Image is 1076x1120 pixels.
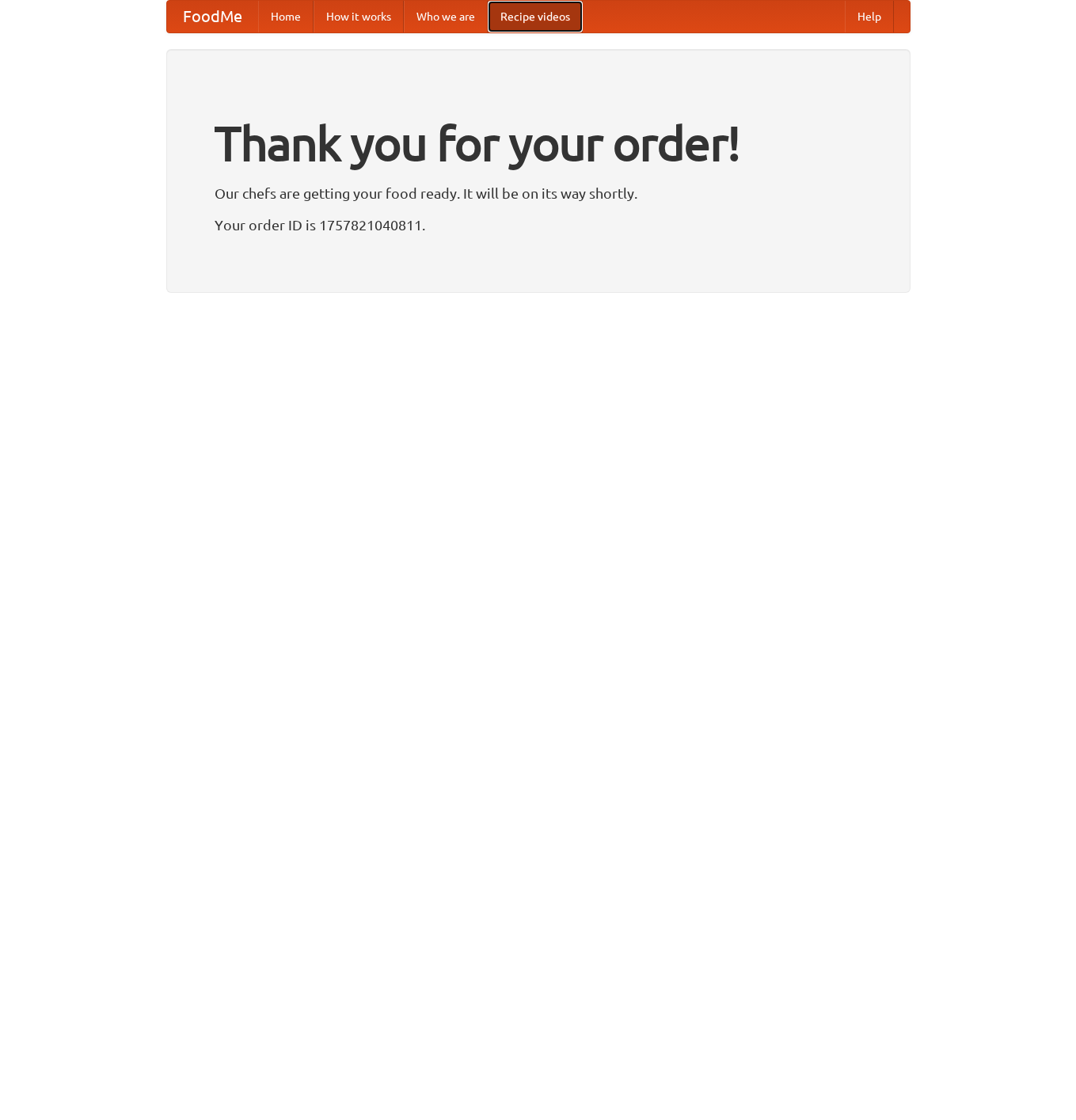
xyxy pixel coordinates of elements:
[215,105,862,181] h1: Thank you for your order!
[488,1,583,32] a: Recipe videos
[215,181,862,205] p: Our chefs are getting your food ready. It will be on its way shortly.
[167,1,258,32] a: FoodMe
[258,1,314,32] a: Home
[404,1,488,32] a: Who we are
[314,1,404,32] a: How it works
[845,1,894,32] a: Help
[215,213,862,237] p: Your order ID is 1757821040811.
